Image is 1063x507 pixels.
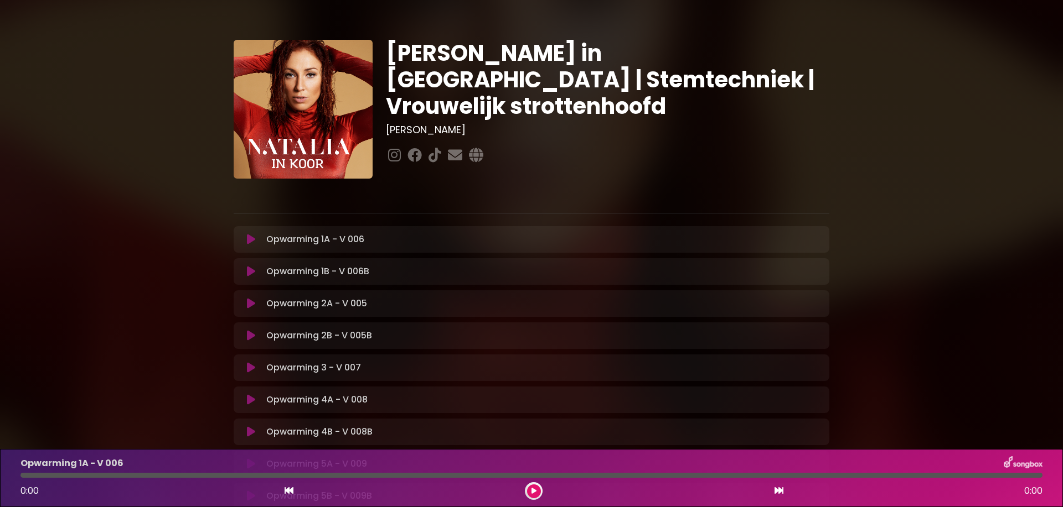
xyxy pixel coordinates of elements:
[266,425,373,438] p: Opwarming 4B - V 008B
[386,40,829,119] h1: [PERSON_NAME] in [GEOGRAPHIC_DATA] | Stemtechniek | Vrouwelijk strottenhoofd
[20,457,123,470] p: Opwarming 1A - V 006
[266,265,369,278] p: Opwarming 1B - V 006B
[1024,484,1043,498] span: 0:00
[1004,456,1043,471] img: songbox-logo-white.png
[266,393,368,406] p: Opwarming 4A - V 008
[266,297,367,310] p: Opwarming 2A - V 005
[386,124,829,136] h3: [PERSON_NAME]
[266,329,372,342] p: Opwarming 2B - V 005B
[266,361,361,374] p: Opwarming 3 - V 007
[20,484,39,497] span: 0:00
[266,233,364,246] p: Opwarming 1A - V 006
[234,40,373,179] img: YTVS25JmS9CLUqXqkEhs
